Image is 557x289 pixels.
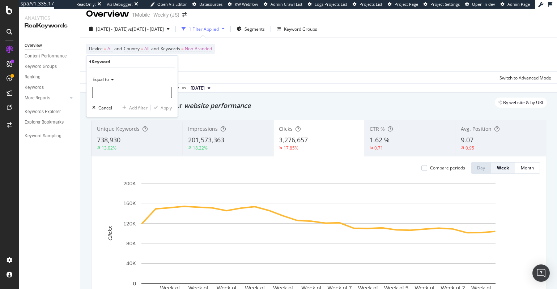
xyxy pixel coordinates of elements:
div: 1 Filter Applied [189,26,219,32]
span: Admin Page [507,1,530,7]
a: Keywords [25,84,75,91]
div: Keyword Groups [25,63,57,70]
div: Open Intercom Messenger [532,264,550,282]
span: 1.62 % [370,135,390,144]
a: Open in dev [465,1,495,7]
div: RealKeywords [25,22,74,30]
button: Add filter [119,104,148,111]
a: Logs Projects List [308,1,347,7]
a: Ranking [25,73,75,81]
span: Projects List [360,1,382,7]
text: 160K [123,200,136,206]
span: [DATE] - [DATE] [96,26,128,32]
div: legacy label [495,98,547,108]
text: 200K [123,180,136,186]
div: Week [497,165,509,171]
a: Open Viz Editor [150,1,187,7]
span: vs [182,85,188,91]
button: Keyword Groups [274,23,320,35]
text: 120K [123,220,136,227]
a: Overview [25,42,75,49]
div: Keyword Groups [284,26,317,32]
span: Open Viz Editor [157,1,187,7]
span: Unique Keywords [97,125,140,132]
text: Clicks [107,226,113,240]
span: Non-Branded [185,44,212,54]
div: arrow-right-arrow-left [182,12,187,17]
span: 9.07 [461,135,473,144]
div: Day [477,165,485,171]
div: Overview [86,8,129,20]
div: 18.22% [193,145,208,151]
div: Overview [25,42,42,49]
a: Project Page [388,1,418,7]
a: Admin Page [501,1,530,7]
div: Add filter [129,104,148,111]
div: Month [521,165,534,171]
button: Switch to Advanced Mode [497,72,551,83]
button: Apply [151,104,172,111]
span: Device [89,46,103,52]
span: By website & by URL [503,100,544,105]
div: Explorer Bookmarks [25,118,64,126]
a: Content Performance [25,52,75,60]
span: Logs Projects List [315,1,347,7]
span: Impressions [188,125,218,132]
span: Open in dev [472,1,495,7]
button: [DATE] - [DATE]vs[DATE] - [DATE] [86,23,173,35]
div: 0.71 [374,145,383,151]
div: Cancel [98,104,112,111]
span: Project Page [395,1,418,7]
span: All [144,44,149,54]
div: Keyword [92,59,110,65]
div: 17.85% [284,145,298,151]
span: and [151,46,159,52]
a: Keyword Groups [25,63,75,70]
div: Content Performance [25,52,67,60]
a: Project Settings [424,1,460,7]
button: 1 Filter Applied [179,23,228,35]
button: [DATE] [188,84,213,92]
span: = [104,46,106,52]
div: Apply [161,104,172,111]
div: Analytics [25,14,74,22]
div: Keywords Explorer [25,108,61,116]
button: Segments [234,23,268,35]
span: Project Settings [430,1,460,7]
span: 3,276,657 [279,135,308,144]
span: Keywords [161,46,180,52]
button: Cancel [89,104,112,111]
div: Ranking [25,73,41,81]
span: Equal to [93,76,109,82]
div: Keyword Sampling [25,132,61,140]
span: All [107,44,112,54]
span: 738,930 [97,135,120,144]
div: More Reports [25,94,50,102]
a: Keyword Sampling [25,132,75,140]
a: KW Webflow [228,1,258,7]
a: Datasources [192,1,222,7]
button: Month [515,162,540,174]
span: Country [124,46,140,52]
button: Day [471,162,491,174]
div: Switch to Advanced Mode [499,75,551,81]
a: More Reports [25,94,68,102]
span: = [181,46,184,52]
span: and [114,46,122,52]
div: TMobile - Weekly (JS) [132,11,179,18]
text: 0 [133,280,136,286]
span: vs [DATE] - [DATE] [128,26,164,32]
span: KW Webflow [235,1,258,7]
span: Datasources [199,1,222,7]
div: Compare periods [430,165,465,171]
a: Explorer Bookmarks [25,118,75,126]
button: Week [491,162,515,174]
div: Keywords [25,84,44,91]
text: 80K [126,240,136,246]
div: 0.95 [465,145,474,151]
span: CTR % [370,125,385,132]
span: Avg. Position [461,125,492,132]
div: ReadOnly: [76,1,96,7]
div: Viz Debugger: [107,1,133,7]
a: Projects List [353,1,382,7]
